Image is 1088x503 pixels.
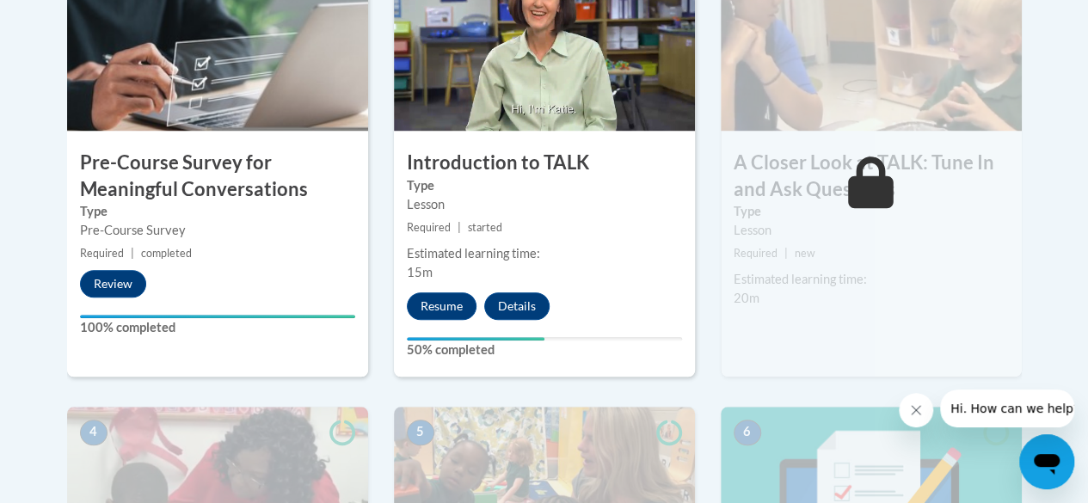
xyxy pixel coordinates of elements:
h3: Pre-Course Survey for Meaningful Conversations [67,150,368,203]
button: Details [484,292,550,320]
span: Required [407,221,451,234]
span: completed [141,247,192,260]
div: Lesson [734,221,1009,240]
label: Type [734,202,1009,221]
div: Pre-Course Survey [80,221,355,240]
span: started [468,221,502,234]
div: Your progress [80,315,355,318]
span: Required [734,247,778,260]
h3: Introduction to TALK [394,150,695,176]
span: | [784,247,788,260]
label: 50% completed [407,340,682,359]
label: Type [407,176,682,195]
div: Your progress [407,337,544,340]
iframe: Close message [899,393,933,427]
div: Lesson [407,195,682,214]
span: new [795,247,815,260]
span: 15m [407,265,433,279]
div: Estimated learning time: [734,270,1009,289]
label: Type [80,202,355,221]
button: Review [80,270,146,298]
h3: A Closer Look at TALK: Tune In and Ask Questions [721,150,1022,203]
span: 5 [407,420,434,445]
div: Estimated learning time: [407,244,682,263]
span: Hi. How can we help? [10,12,139,26]
span: | [458,221,461,234]
span: 20m [734,291,759,305]
iframe: Button to launch messaging window [1019,434,1074,489]
span: 4 [80,420,108,445]
label: 100% completed [80,318,355,337]
span: 6 [734,420,761,445]
button: Resume [407,292,476,320]
iframe: Message from company [940,390,1074,427]
span: | [131,247,134,260]
span: Required [80,247,124,260]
